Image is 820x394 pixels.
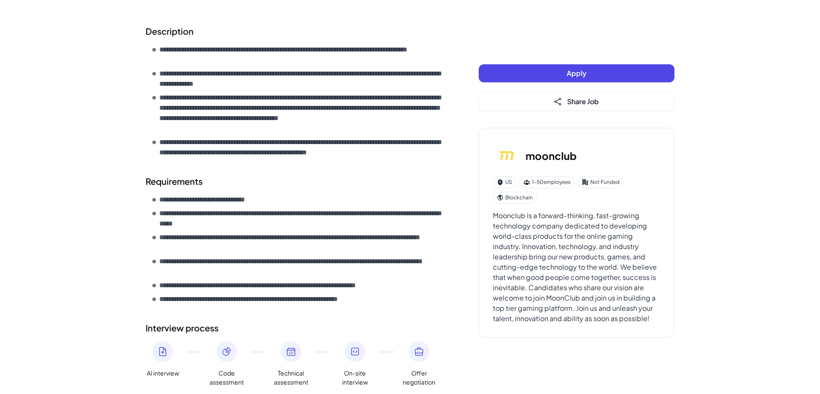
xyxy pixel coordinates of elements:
span: Code assessment [210,369,244,387]
h2: Requirements [146,175,444,188]
button: Share Job [479,93,674,111]
div: US [493,176,516,188]
div: Not Funded [578,176,623,188]
h2: Description [146,25,444,38]
span: AI interview [147,369,179,378]
button: Apply [479,64,674,82]
div: Moonclub is a forward-thinking, fast-growing technology company dedicated to developing world-cla... [493,211,660,324]
h2: Interview process [146,322,444,334]
div: 1-50 employees [519,176,574,188]
span: On-site interview [338,369,372,387]
div: Blockchain [493,192,537,204]
span: Apply [567,69,586,78]
h3: moonclub [525,148,577,163]
span: Technical assessment [274,369,308,387]
span: Share Job [567,97,599,106]
img: mo [493,142,520,169]
span: Offer negotiation [402,369,436,387]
